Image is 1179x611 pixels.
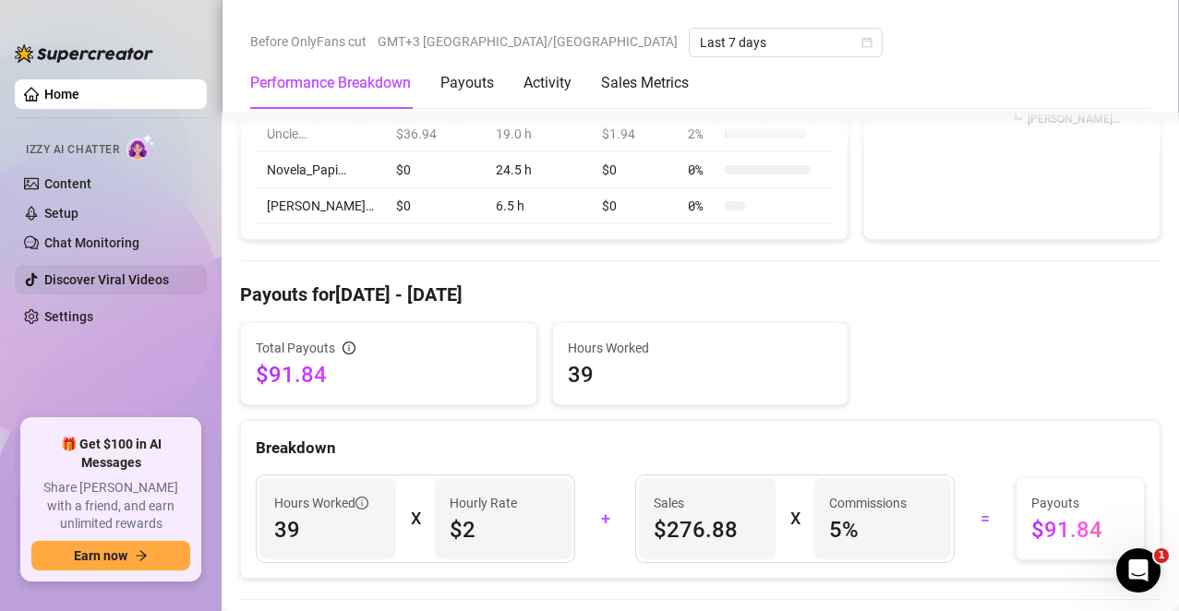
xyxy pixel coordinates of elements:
text: [PERSON_NAME]… [1029,113,1121,126]
article: Commissions [829,493,907,513]
td: $0 [591,152,677,188]
iframe: Intercom live chat [1116,548,1161,593]
img: logo-BBDzfeDw.svg [15,44,153,63]
div: Payouts [440,72,494,94]
h4: Payouts for [DATE] - [DATE] [240,282,1161,307]
a: Home [44,87,79,102]
span: Izzy AI Chatter [26,141,119,159]
td: $1.94 [591,116,677,152]
div: X [790,504,800,533]
td: $0 [385,188,485,224]
span: Sales [654,493,761,513]
td: 19.0 h [485,116,591,152]
a: Discover Viral Videos [44,272,169,287]
div: Sales Metrics [601,72,689,94]
button: Earn nowarrow-right [31,541,190,570]
span: info-circle [343,341,355,354]
div: Breakdown [256,436,1145,461]
td: 6.5 h [485,188,591,224]
span: 1 [1154,548,1169,563]
a: Chat Monitoring [44,235,139,250]
img: AI Chatter [126,134,155,161]
span: $91.84 [1031,515,1130,545]
div: Performance Breakdown [250,72,411,94]
span: Hours Worked [274,493,368,513]
div: = [966,504,1004,533]
td: Uncle… [256,116,385,152]
span: 39 [274,515,381,545]
div: + [586,504,624,533]
span: 0 % [688,196,717,216]
span: Earn now [74,548,127,563]
span: arrow-right [135,549,148,562]
td: $0 [591,188,677,224]
span: 39 [568,360,834,389]
a: Setup [44,206,78,221]
span: calendar [861,37,872,48]
span: $276.88 [654,515,761,545]
span: Share [PERSON_NAME] with a friend, and earn unlimited rewards [31,479,190,533]
span: Payouts [1031,493,1130,513]
a: Content [44,176,91,191]
span: info-circle [355,497,368,509]
td: $0 [385,152,485,188]
div: X [411,504,420,533]
td: [PERSON_NAME]… [256,188,385,224]
span: Last 7 days [700,29,872,56]
td: Novela_Papi… [256,152,385,188]
span: GMT+3 [GEOGRAPHIC_DATA]/[GEOGRAPHIC_DATA] [378,28,678,55]
td: 24.5 h [485,152,591,188]
div: Activity [523,72,571,94]
span: 2 % [688,124,717,144]
span: $2 [450,515,557,545]
span: 0 % [688,160,717,180]
span: 5 % [829,515,936,545]
article: Hourly Rate [450,493,517,513]
span: Before OnlyFans cut [250,28,367,55]
span: 🎁 Get $100 in AI Messages [31,436,190,472]
td: $36.94 [385,116,485,152]
a: Settings [44,309,93,324]
span: Total Payouts [256,338,335,358]
span: $91.84 [256,360,522,389]
span: Hours Worked [568,338,834,358]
